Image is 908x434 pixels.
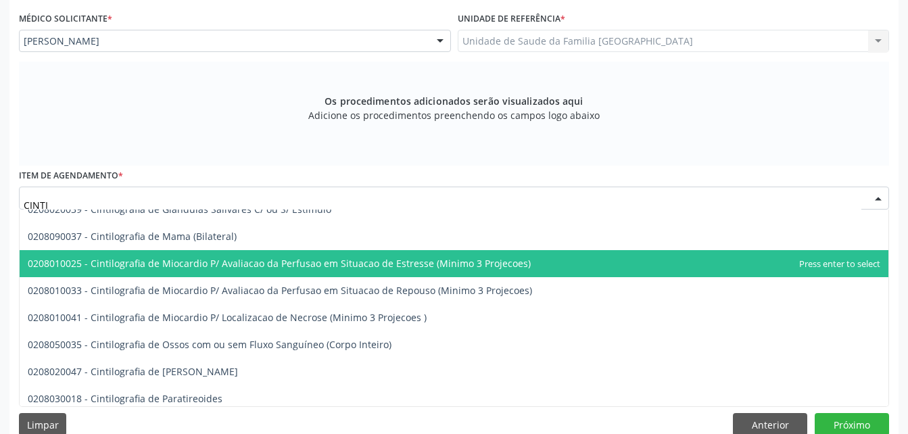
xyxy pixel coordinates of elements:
[28,230,237,243] span: 0208090037 - Cintilografia de Mama (Bilateral)
[325,94,583,108] span: Os procedimentos adicionados serão visualizados aqui
[28,257,531,270] span: 0208010025 - Cintilografia de Miocardio P/ Avaliacao da Perfusao em Situacao de Estresse (Minimo ...
[19,166,123,187] label: Item de agendamento
[24,191,861,218] input: Buscar por procedimento
[24,34,423,48] span: [PERSON_NAME]
[28,392,222,405] span: 0208030018 - Cintilografia de Paratireoides
[308,108,600,122] span: Adicione os procedimentos preenchendo os campos logo abaixo
[28,311,427,324] span: 0208010041 - Cintilografia de Miocardio P/ Localizacao de Necrose (Minimo 3 Projecoes )
[28,284,532,297] span: 0208010033 - Cintilografia de Miocardio P/ Avaliacao da Perfusao em Situacao de Repouso (Minimo 3...
[28,365,238,378] span: 0208020047 - Cintilografia de [PERSON_NAME]
[458,9,565,30] label: Unidade de referência
[19,9,112,30] label: Médico Solicitante
[28,338,391,351] span: 0208050035 - Cintilografia de Ossos com ou sem Fluxo Sanguíneo (Corpo Inteiro)
[28,203,331,216] span: 0208020039 - Cintilografia de Glandulas Salivares C/ ou S/ Estimulo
